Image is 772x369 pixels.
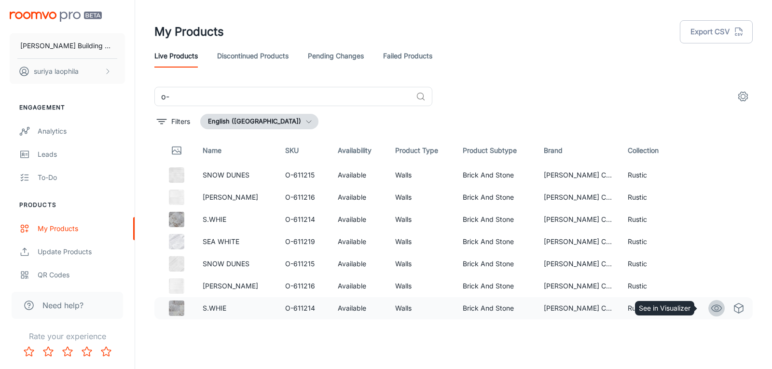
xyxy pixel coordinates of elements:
svg: Thumbnail [171,145,182,156]
a: See in Virtual Samples [731,300,747,316]
td: Rustic [620,275,678,297]
p: [PERSON_NAME] [203,192,270,203]
td: Walls [387,208,455,231]
p: SEA WHITE [203,236,270,247]
td: Rustic [620,253,678,275]
button: English ([GEOGRAPHIC_DATA]) [200,114,318,129]
td: Brick And Stone [455,253,536,275]
div: To-do [38,172,125,183]
input: Search [154,87,412,106]
div: Analytics [38,126,125,137]
a: Discontinued Products [217,44,289,68]
td: Available [330,164,387,186]
button: Export CSV [680,20,753,43]
p: suriya laophila [34,66,79,77]
td: Available [330,297,387,319]
button: Rate 5 star [96,342,116,361]
th: SKU [277,137,330,164]
th: Product Subtype [455,137,536,164]
th: Brand [536,137,620,164]
td: Brick And Stone [455,208,536,231]
p: Filters [171,116,190,127]
button: Rate 3 star [58,342,77,361]
div: Update Products [38,246,125,257]
td: [PERSON_NAME] Ceramics [536,231,620,253]
th: Name [195,137,277,164]
td: Walls [387,275,455,297]
button: Rate 1 star [19,342,39,361]
span: Need help? [42,300,83,311]
div: Leads [38,149,125,160]
td: Available [330,231,387,253]
td: O-611216 [277,186,330,208]
td: Walls [387,186,455,208]
td: Available [330,253,387,275]
td: O-611214 [277,297,330,319]
th: Availability [330,137,387,164]
td: Available [330,208,387,231]
td: Brick And Stone [455,297,536,319]
a: Live Products [154,44,198,68]
td: Brick And Stone [455,319,536,342]
td: Brick And Stone [455,186,536,208]
td: Brick And Stone [455,231,536,253]
td: Rustic [620,231,678,253]
p: [PERSON_NAME] Building Material [20,41,114,51]
td: [PERSON_NAME] Ceramics [536,319,620,342]
td: [PERSON_NAME] Ceramics [536,275,620,297]
td: O-611216 [277,275,330,297]
p: SNOW DUNES [203,259,270,269]
td: [PERSON_NAME] Ceramics [536,208,620,231]
button: Rate 4 star [77,342,96,361]
td: Available [330,186,387,208]
td: Available [330,275,387,297]
td: [PERSON_NAME] Ceramics [536,164,620,186]
p: [PERSON_NAME] [203,281,270,291]
td: [PERSON_NAME] Ceramics [536,253,620,275]
td: O-611214 [277,208,330,231]
img: Roomvo PRO Beta [10,12,102,22]
p: S.WHIE [203,214,270,225]
td: Brick And Stone [455,275,536,297]
td: Rustic [620,319,678,342]
td: [PERSON_NAME] Ceramics [536,297,620,319]
td: O-611215 [277,164,330,186]
button: filter [154,114,193,129]
a: Failed Products [383,44,432,68]
p: SNOW DUNES [203,170,270,180]
td: Available [330,319,387,342]
td: [PERSON_NAME] Ceramics [536,186,620,208]
p: S.WHIE [203,303,270,314]
a: See in Visualizer [708,300,725,316]
td: O-611215 [277,253,330,275]
button: suriya laophila [10,59,125,84]
td: Walls [387,319,455,342]
th: Collection [620,137,678,164]
td: Walls [387,231,455,253]
button: settings [733,87,753,106]
td: Rustic [620,186,678,208]
th: Product Type [387,137,455,164]
td: O-611219 [277,319,330,342]
td: O-611219 [277,231,330,253]
a: Pending Changes [308,44,364,68]
div: QR Codes [38,270,125,280]
td: Walls [387,297,455,319]
td: Walls [387,253,455,275]
p: Rate your experience [8,330,127,342]
td: Rustic [620,297,678,319]
td: Brick And Stone [455,164,536,186]
td: Rustic [620,208,678,231]
td: Walls [387,164,455,186]
td: Rustic [620,164,678,186]
div: My Products [38,223,125,234]
button: [PERSON_NAME] Building Material [10,33,125,58]
h1: My Products [154,23,224,41]
button: Rate 2 star [39,342,58,361]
